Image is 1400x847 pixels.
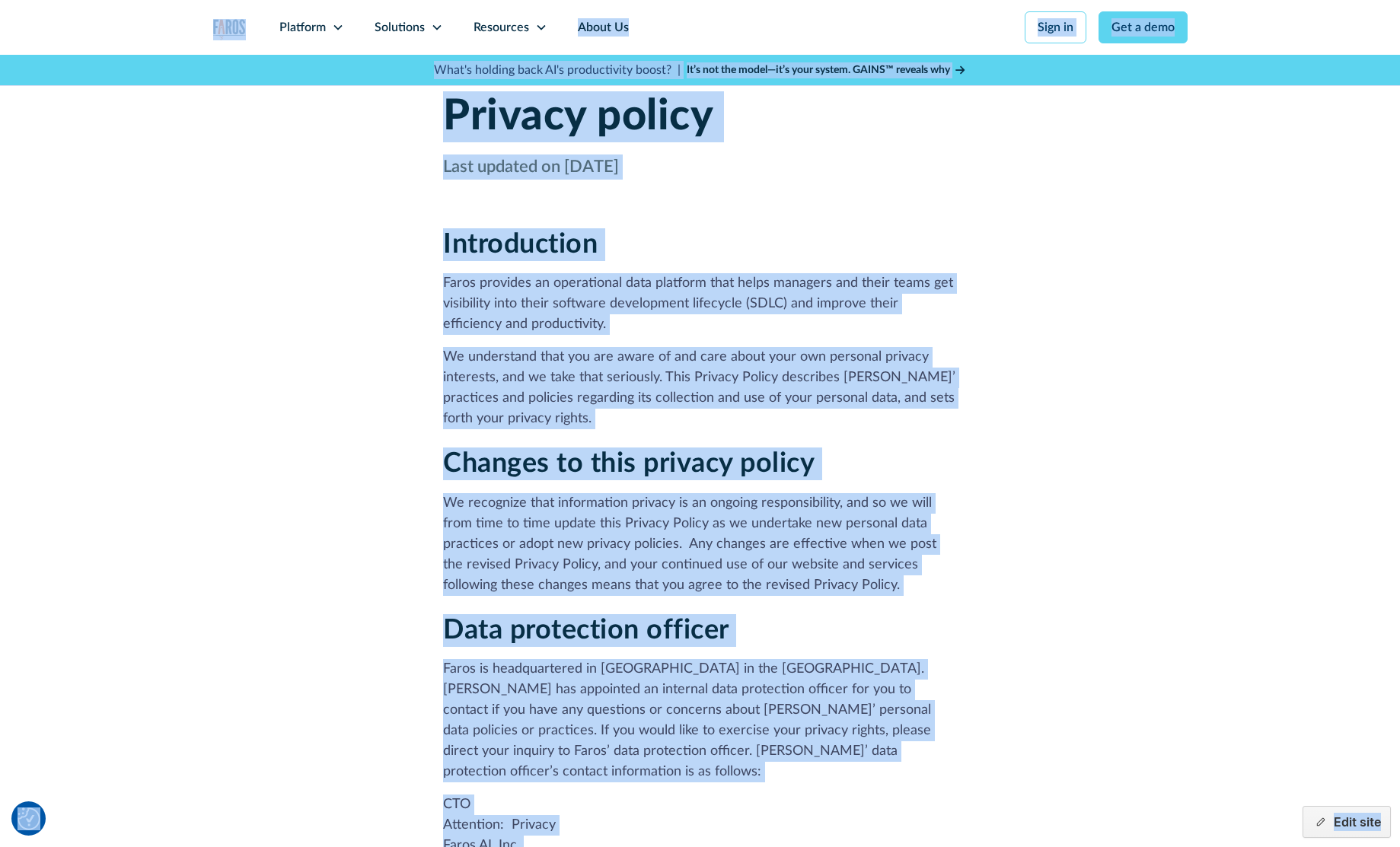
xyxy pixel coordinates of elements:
[687,62,967,78] a: It’s not the model—it’s your system. GAINS™ reveals why
[1025,11,1086,43] a: Sign in
[443,347,957,429] p: We understand that you are aware of and care about your own personal privacy interests, and we ta...
[443,659,957,782] p: Faros is headquartered in [GEOGRAPHIC_DATA] in the [GEOGRAPHIC_DATA]. [PERSON_NAME] has appointed...
[443,228,957,261] h2: Introduction
[279,18,326,37] div: Platform
[474,18,529,37] div: Resources
[1099,11,1188,43] a: Get a demo
[443,91,957,142] h1: Privacy policy
[434,61,681,79] p: What's holding back AI's productivity boost? |
[18,807,40,830] img: Revisit consent button
[375,18,425,37] div: Solutions
[213,19,246,40] a: home
[443,273,957,335] p: Faros provides an operational data platform that helps managers and their teams get visibility in...
[443,493,957,596] p: We recognize that information privacy is an ongoing responsibility, and so we will from time to t...
[213,19,246,40] img: Logo of the analytics and reporting company Faros.
[687,65,950,75] strong: It’s not the model—it’s your system. GAINS™ reveals why
[443,154,957,180] p: Last updated on [DATE]
[443,614,957,647] h2: Data protection officer
[443,447,957,480] h2: Changes to this privacy policy
[1303,806,1391,838] button: Edit site
[18,807,40,830] button: Cookie Settings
